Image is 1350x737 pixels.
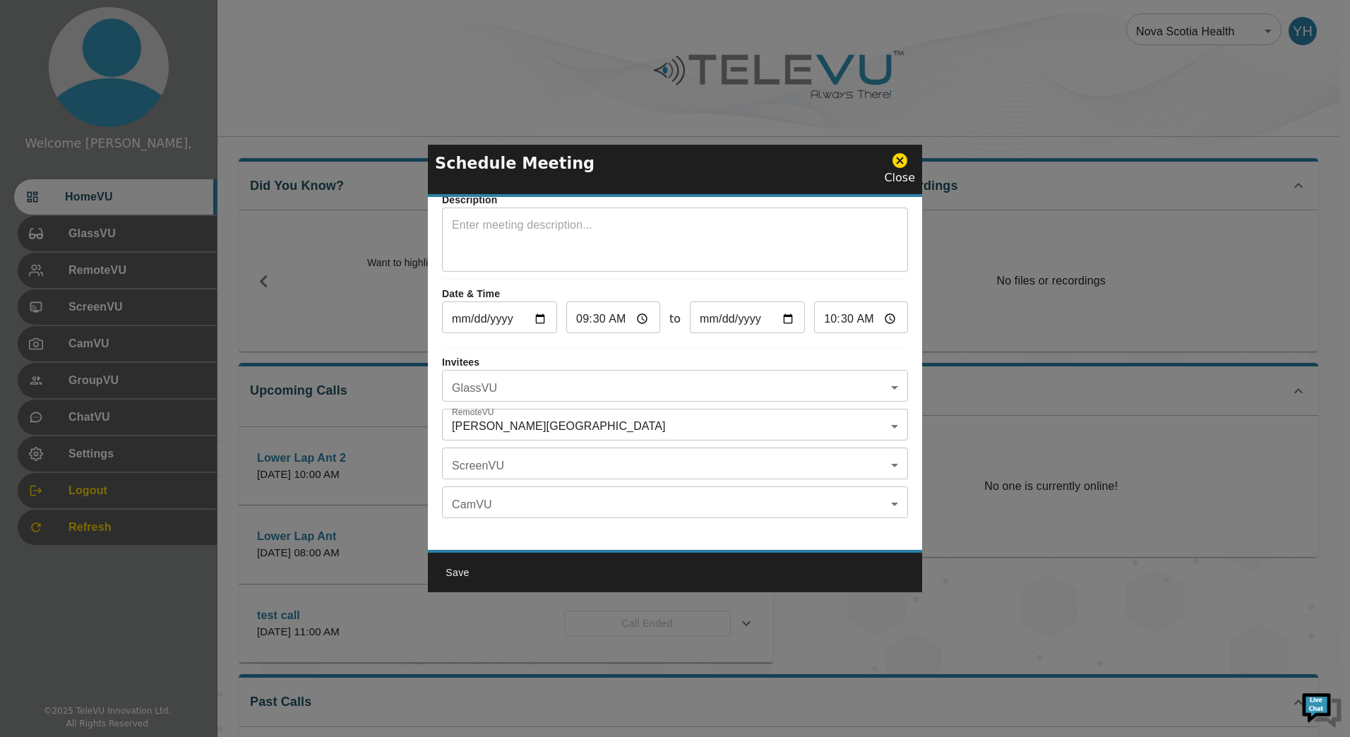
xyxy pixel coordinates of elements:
p: Description [442,193,908,208]
p: Date & Time [442,287,908,301]
div: ​ [442,373,908,402]
div: ​ [442,490,908,518]
div: Close [884,152,915,186]
p: Schedule Meeting [435,152,595,176]
button: Save [435,560,480,586]
div: ​ [442,451,908,479]
p: Invitees [442,355,908,370]
img: Chat Widget [1301,688,1343,730]
span: to [669,311,681,328]
div: [PERSON_NAME][GEOGRAPHIC_DATA] [442,412,908,441]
